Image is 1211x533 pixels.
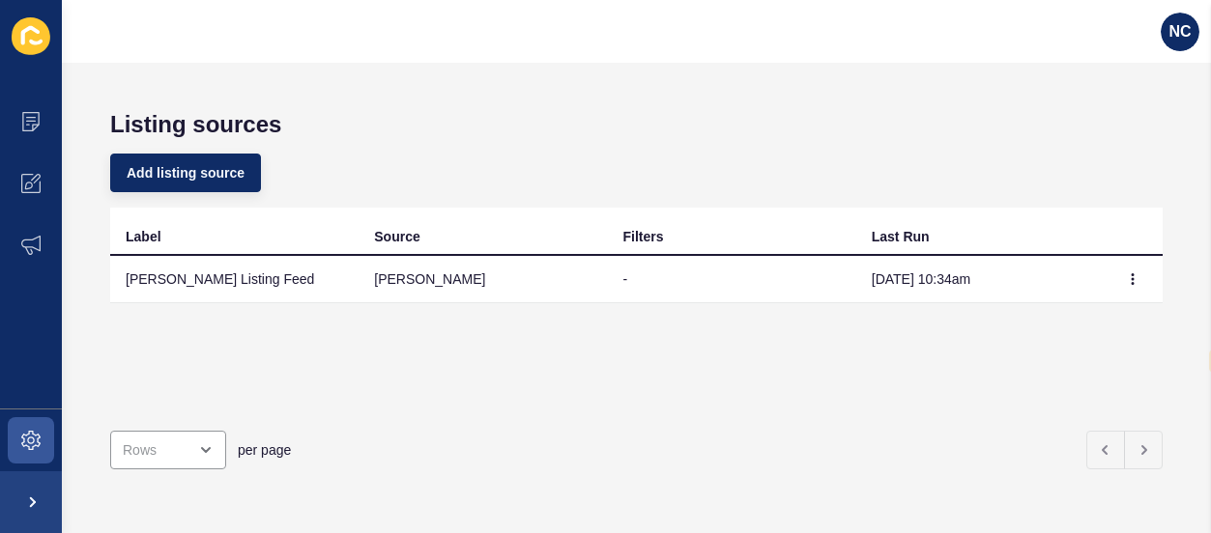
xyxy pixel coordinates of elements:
[608,256,856,303] td: -
[127,163,245,182] span: Add listing source
[126,227,161,246] div: Label
[110,256,359,303] td: [PERSON_NAME] Listing Feed
[110,111,1163,138] h1: Listing sources
[1168,22,1191,42] span: NC
[856,256,1105,303] td: [DATE] 10:34am
[623,227,664,246] div: Filters
[238,440,291,460] span: per page
[110,154,261,192] button: Add listing source
[872,227,930,246] div: Last Run
[374,227,419,246] div: Source
[110,431,226,469] div: open menu
[359,256,607,303] td: [PERSON_NAME]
